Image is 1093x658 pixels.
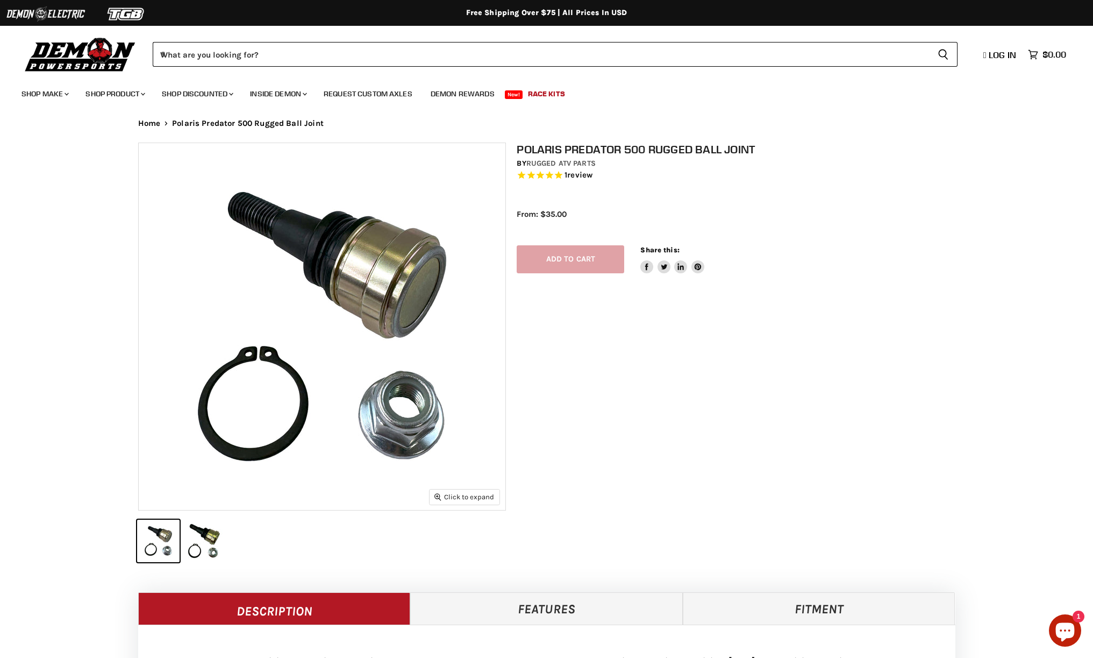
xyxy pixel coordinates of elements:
[929,42,958,67] button: Search
[410,592,683,625] a: Features
[153,42,929,67] input: When autocomplete results are available use up and down arrows to review and enter to select
[517,209,567,219] span: From: $35.00
[316,83,420,105] a: Request Custom Axles
[520,83,573,105] a: Race Kits
[683,592,955,625] a: Fitment
[565,170,592,180] span: 1 reviews
[13,83,75,105] a: Shop Make
[989,49,1016,60] span: Log in
[640,246,679,254] span: Share this:
[517,158,966,169] div: by
[77,83,152,105] a: Shop Product
[423,83,503,105] a: Demon Rewards
[172,119,324,128] span: Polaris Predator 500 Rugged Ball Joint
[434,493,494,501] span: Click to expand
[138,119,161,128] a: Home
[183,520,225,562] button: Polaris Predator 500 Rugged Ball Joint thumbnail
[5,4,86,24] img: Demon Electric Logo 2
[153,42,958,67] form: Product
[640,245,704,274] aside: Share this:
[138,592,411,625] a: Description
[517,170,966,181] span: Rated 5.0 out of 5 stars 1 reviews
[978,50,1023,60] a: Log in
[139,143,505,510] img: Polaris Predator 500 Rugged Ball Joint
[505,90,523,99] span: New!
[137,520,180,562] button: Polaris Predator 500 Rugged Ball Joint thumbnail
[22,35,139,73] img: Demon Powersports
[117,119,977,128] nav: Breadcrumbs
[86,4,167,24] img: TGB Logo 2
[242,83,313,105] a: Inside Demon
[1023,47,1071,62] a: $0.00
[517,143,966,156] h1: Polaris Predator 500 Rugged Ball Joint
[1046,614,1084,649] inbox-online-store-chat: Shopify online store chat
[1042,49,1066,60] span: $0.00
[154,83,240,105] a: Shop Discounted
[430,490,499,504] button: Click to expand
[526,159,596,168] a: Rugged ATV Parts
[117,8,977,18] div: Free Shipping Over $75 | All Prices In USD
[567,170,592,180] span: review
[13,79,1063,105] ul: Main menu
